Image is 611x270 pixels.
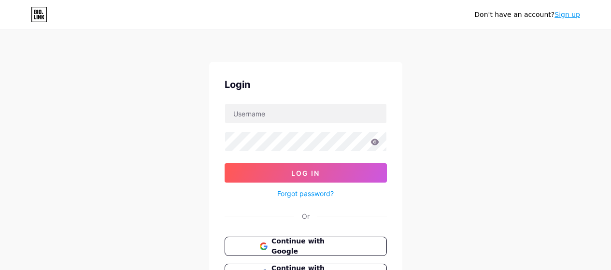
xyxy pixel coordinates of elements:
[225,163,387,183] button: Log In
[271,236,351,256] span: Continue with Google
[554,11,580,18] a: Sign up
[225,237,387,256] button: Continue with Google
[474,10,580,20] div: Don't have an account?
[302,211,310,221] div: Or
[225,77,387,92] div: Login
[277,188,334,199] a: Forgot password?
[291,169,320,177] span: Log In
[225,104,386,123] input: Username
